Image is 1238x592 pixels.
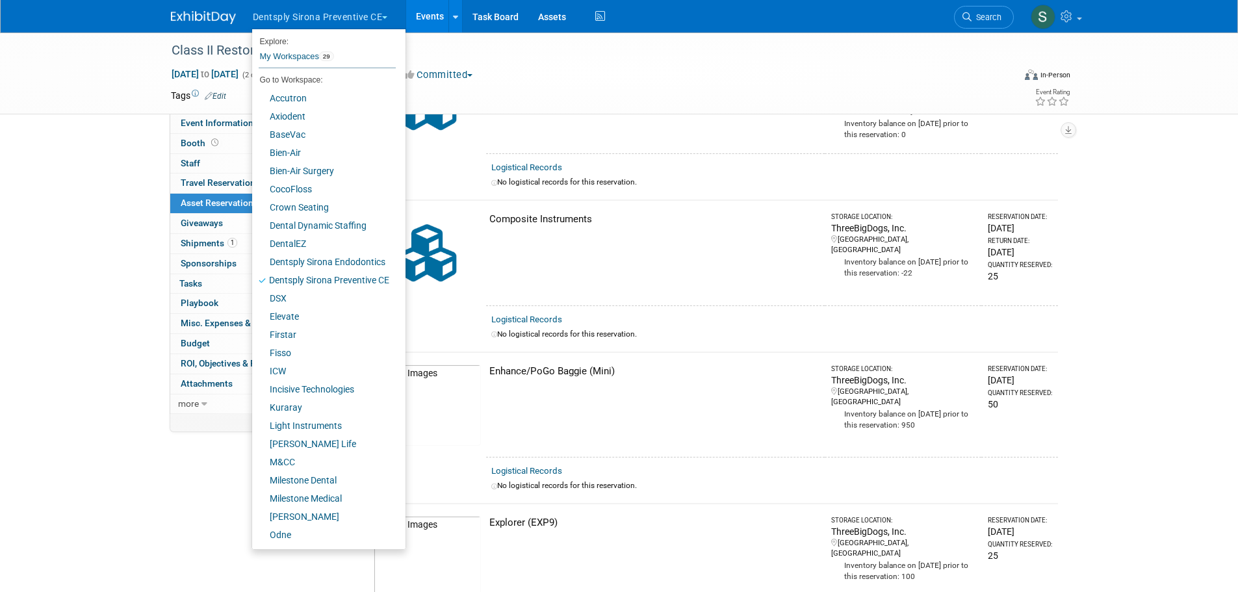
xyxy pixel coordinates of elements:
div: Reservation Date: [988,516,1052,525]
span: Booth [181,138,221,148]
span: Travel Reservations [181,177,260,188]
div: Enhance/PoGo Baggie (Mini) [489,365,819,378]
a: Travel Reservations [170,174,305,193]
a: Logistical Records [491,162,562,172]
a: ROI, Objectives & ROO [170,354,305,374]
span: more [178,398,199,409]
a: ICW [252,362,396,380]
a: Giveaways [170,214,305,233]
span: [DATE] [DATE] [171,68,239,80]
a: BaseVac [252,125,396,144]
img: Collateral-Icon-2.png [374,212,481,294]
a: Kuraray [252,398,396,417]
a: Misc. Expenses & Credits [170,314,305,333]
a: Event Information [170,114,305,133]
span: Shipments [181,238,237,248]
div: Event Format [937,68,1071,87]
div: Inventory balance on [DATE] prior to this reservation: -22 [831,255,977,279]
div: [GEOGRAPHIC_DATA], [GEOGRAPHIC_DATA] [831,538,977,559]
span: (2 days) [241,71,268,79]
img: Samantha Meyers [1031,5,1055,29]
a: Logistical Records [491,466,562,476]
a: Booth [170,134,305,153]
a: Accutron [252,89,396,107]
a: Fisso [252,344,396,362]
div: Inventory balance on [DATE] prior to this reservation: 950 [831,407,977,431]
a: Budget [170,334,305,354]
a: M&CC [252,453,396,471]
div: [DATE] [988,374,1052,387]
a: Search [954,6,1014,29]
span: Sponsorships [181,258,237,268]
span: ROI, Objectives & ROO [181,358,268,368]
a: Bien-Air [252,144,396,162]
a: [PERSON_NAME] Life [252,435,396,453]
td: Tags [171,89,226,102]
div: No logistical records for this reservation. [491,177,1053,188]
a: Firstar [252,326,396,344]
div: Explorer (EXP9) [489,516,819,530]
a: Dentsply Sirona Preventive CE [252,271,396,289]
span: to [199,69,211,79]
div: Event Rating [1035,89,1070,96]
li: Go to Workspace: [252,71,396,88]
a: Dentsply Sirona Endodontics [252,253,396,271]
div: Inventory balance on [DATE] prior to this reservation: 0 [831,117,977,140]
div: 25 [988,270,1052,283]
div: No logistical records for this reservation. [491,329,1053,340]
div: [GEOGRAPHIC_DATA], [GEOGRAPHIC_DATA] [831,235,977,255]
a: Odne [252,526,396,544]
a: Shipments1 [170,234,305,253]
a: My Workspaces29 [259,45,396,68]
li: Explore: [252,34,396,45]
a: Sponsorships [170,254,305,274]
a: more [170,394,305,414]
a: Dental Dynamic Staffing [252,216,396,235]
img: ExhibitDay [171,11,236,24]
span: Event Information [181,118,253,128]
a: DentalEZ [252,235,396,253]
div: Storage Location: [831,365,977,374]
a: Asset Reservations36 [170,194,305,213]
a: Tasks [170,274,305,294]
span: 29 [319,51,334,62]
div: 25 [988,549,1052,562]
img: View Images [374,365,481,446]
span: Budget [181,338,210,348]
div: Reservation Date: [988,365,1052,374]
div: [DATE] [988,525,1052,538]
a: CocoFloss [252,180,396,198]
a: Incisive Technologies [252,380,396,398]
div: Quantity Reserved: [988,261,1052,270]
a: Playbook [170,294,305,313]
a: Milestone Medical [252,489,396,508]
div: No logistical records for this reservation. [491,480,1053,491]
div: ThreeBigDogs, Inc. [831,222,977,235]
a: Crown Seating [252,198,396,216]
div: 50 [988,398,1052,411]
span: Playbook [181,298,218,308]
a: Light Instruments [252,417,396,435]
div: Inventory balance on [DATE] prior to this reservation: 100 [831,559,977,582]
span: Attachments [181,378,233,389]
div: Class II Restorations Dentsply [167,39,994,62]
div: [DATE] [988,222,1052,235]
a: Edit [205,92,226,101]
div: Reservation Date: [988,212,1052,222]
a: [PERSON_NAME] [252,508,396,526]
span: Booth not reserved yet [209,138,221,148]
img: Format-Inperson.png [1025,70,1038,80]
div: Composite Instruments [489,212,819,226]
div: Return Date: [988,237,1052,246]
a: Logistical Records [491,315,562,324]
a: Milestone Dental [252,471,396,489]
a: Attachments [170,374,305,394]
div: In-Person [1040,70,1070,80]
span: Staff [181,158,200,168]
div: Storage Location: [831,212,977,222]
span: Giveaways [181,218,223,228]
div: Quantity Reserved: [988,389,1052,398]
a: Elevate [252,307,396,326]
a: [PERSON_NAME] [252,544,396,562]
span: Tasks [179,278,202,289]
